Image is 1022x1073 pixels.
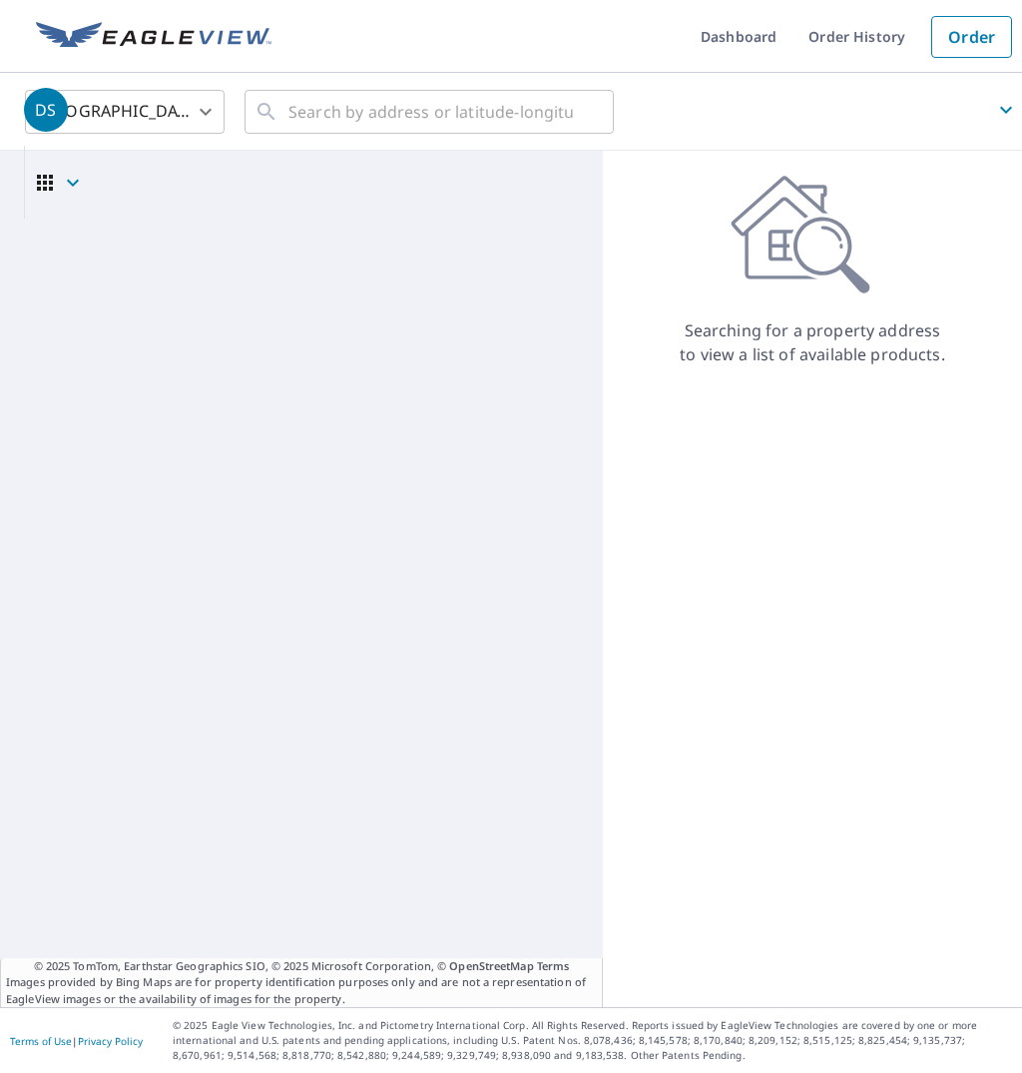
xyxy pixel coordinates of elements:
a: Order [931,16,1012,58]
span: © 2025 TomTom, Earthstar Geographics SIO, © 2025 Microsoft Corporation, © [34,958,570,975]
a: OpenStreetMap [449,958,533,973]
button: DS [24,73,1022,146]
p: © 2025 Eagle View Technologies, Inc. and Pictometry International Corp. All Rights Reserved. Repo... [173,1018,1012,1063]
p: | [10,1035,143,1047]
p: Searching for a property address to view a list of available products. [679,318,946,366]
div: DS [24,88,68,132]
a: Privacy Policy [78,1034,143,1048]
a: Terms of Use [10,1034,72,1048]
a: Terms [537,958,570,973]
img: EV Logo [36,22,271,52]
